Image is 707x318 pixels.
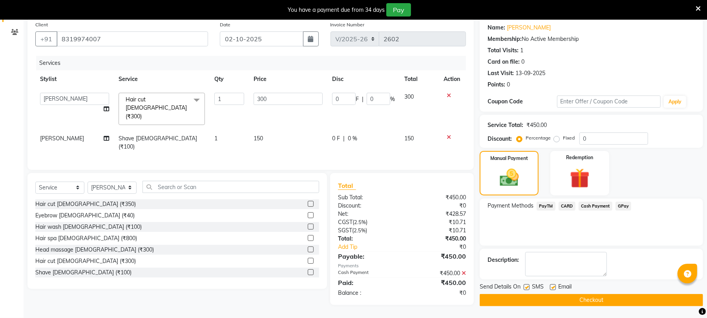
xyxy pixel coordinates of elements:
[488,35,695,43] div: No Active Membership
[35,21,48,28] label: Client
[254,135,263,142] span: 150
[332,243,414,251] a: Add Tip
[557,96,661,108] input: Enter Offer / Coupon Code
[249,70,327,88] th: Price
[35,268,132,277] div: Shave [DEMOGRAPHIC_DATA] (₹100)
[488,58,520,66] div: Card on file:
[616,202,632,211] span: GPay
[210,70,249,88] th: Qty
[402,218,472,226] div: ₹10.71
[488,69,514,77] div: Last Visit:
[332,202,402,210] div: Discount:
[332,134,340,143] span: 0 F
[338,263,466,269] div: Payments
[288,6,385,14] div: You have a payment due from 34 days
[354,219,366,225] span: 2.5%
[332,278,402,287] div: Paid:
[402,269,472,278] div: ₹450.00
[57,31,208,46] input: Search by Name/Mobile/Email/Code
[338,219,353,226] span: CGST
[488,24,505,32] div: Name:
[494,167,525,189] img: _cash.svg
[362,95,364,103] span: |
[332,193,402,202] div: Sub Total:
[35,257,136,265] div: Hair cut [DEMOGRAPHIC_DATA] (₹300)
[220,21,230,28] label: Date
[526,134,551,142] label: Percentage
[402,235,472,243] div: ₹450.00
[332,210,402,218] div: Net:
[354,227,365,233] span: 2.5%
[35,31,57,46] button: +91
[343,134,345,143] span: |
[564,166,596,191] img: _gift.svg
[414,243,472,251] div: ₹0
[488,135,512,143] div: Discount:
[338,227,352,234] span: SGST
[520,46,523,55] div: 1
[402,202,472,210] div: ₹0
[439,70,466,88] th: Action
[327,70,400,88] th: Disc
[126,96,187,120] span: Hair cut [DEMOGRAPHIC_DATA] (₹300)
[402,278,472,287] div: ₹450.00
[331,21,365,28] label: Invoice Number
[142,113,145,120] a: x
[35,234,137,243] div: Hair spa [DEMOGRAPHIC_DATA] (₹800)
[507,24,551,32] a: [PERSON_NAME]
[488,46,519,55] div: Total Visits:
[526,121,547,129] div: ₹450.00
[566,154,593,161] label: Redemption
[332,252,402,261] div: Payable:
[402,210,472,218] div: ₹428.57
[404,135,414,142] span: 150
[402,289,472,297] div: ₹0
[332,289,402,297] div: Balance :
[515,69,545,77] div: 13-09-2025
[214,135,217,142] span: 1
[507,81,510,89] div: 0
[402,193,472,202] div: ₹450.00
[35,223,142,231] div: Hair wash [DEMOGRAPHIC_DATA] (₹100)
[35,70,114,88] th: Stylist
[488,202,533,210] span: Payment Methods
[332,218,402,226] div: ( )
[402,252,472,261] div: ₹450.00
[488,81,505,89] div: Points:
[35,211,135,220] div: Eyebrow [DEMOGRAPHIC_DATA] (₹40)
[386,3,411,17] button: Pay
[537,202,555,211] span: PayTM
[563,134,575,142] label: Fixed
[480,294,703,306] button: Checkout
[532,283,544,292] span: SMS
[488,256,519,264] div: Description:
[664,96,686,108] button: Apply
[332,235,402,243] div: Total:
[332,269,402,278] div: Cash Payment
[40,135,84,142] span: [PERSON_NAME]
[142,181,319,193] input: Search or Scan
[400,70,439,88] th: Total
[404,93,414,100] span: 300
[36,56,472,70] div: Services
[490,155,528,162] label: Manual Payment
[35,200,136,208] div: Hair cut [DEMOGRAPHIC_DATA] (₹350)
[390,95,395,103] span: %
[338,182,356,190] span: Total
[559,202,575,211] span: CARD
[488,121,523,129] div: Service Total:
[579,202,612,211] span: Cash Payment
[356,95,359,103] span: F
[119,135,197,150] span: Shave [DEMOGRAPHIC_DATA] (₹100)
[521,58,524,66] div: 0
[35,246,154,254] div: Head massage [DEMOGRAPHIC_DATA] (₹300)
[348,134,357,143] span: 0 %
[332,226,402,235] div: ( )
[480,283,521,292] span: Send Details On
[114,70,210,88] th: Service
[488,97,557,106] div: Coupon Code
[558,283,572,292] span: Email
[488,35,522,43] div: Membership:
[402,226,472,235] div: ₹10.71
